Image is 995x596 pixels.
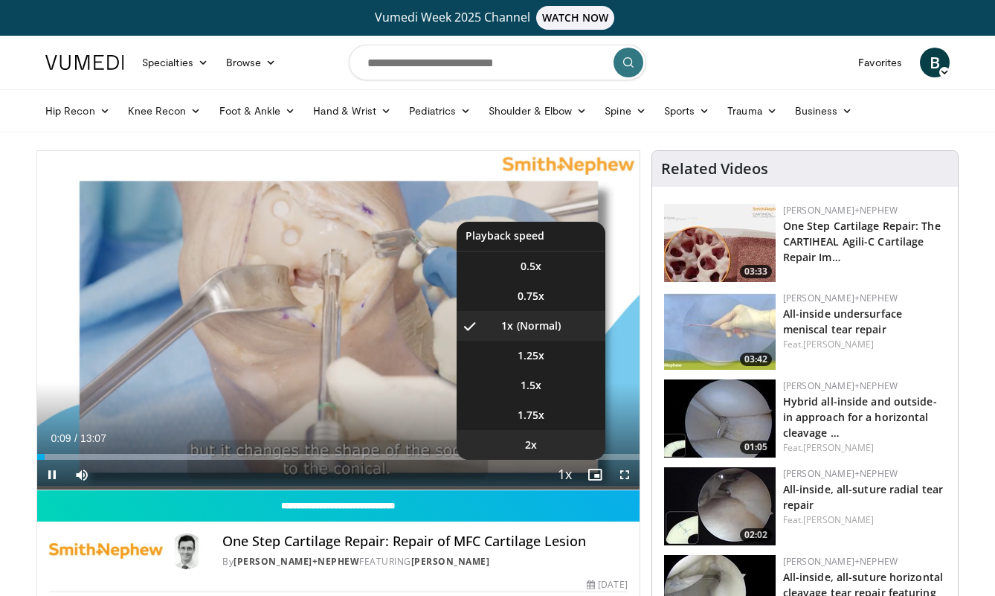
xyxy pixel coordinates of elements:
div: Progress Bar [37,454,640,460]
a: One Step Cartilage Repair: The CARTIHEAL Agili-C Cartilage Repair Im… [783,219,941,264]
span: 02:02 [740,528,772,542]
a: Hybrid all-inside and outside-in approach for a horizontal cleavage … [783,394,937,440]
img: 0d5ae7a0-0009-4902-af95-81e215730076.150x105_q85_crop-smart_upscale.jpg [664,467,776,545]
a: [PERSON_NAME]+Nephew [783,292,898,304]
span: 01:05 [740,440,772,454]
span: WATCH NOW [536,6,615,30]
a: [PERSON_NAME]+Nephew [783,379,898,392]
img: Avatar [169,533,205,569]
span: 1.75x [518,408,544,423]
img: 364c13b8-bf65-400b-a941-5a4a9c158216.150x105_q85_crop-smart_upscale.jpg [664,379,776,458]
a: [PERSON_NAME]+Nephew [783,467,898,480]
a: Shoulder & Elbow [480,96,596,126]
h4: Related Videos [661,160,768,178]
a: [PERSON_NAME]+Nephew [234,555,359,568]
a: Pediatrics [400,96,480,126]
img: Smith+Nephew [49,533,163,569]
span: 03:42 [740,353,772,366]
span: 1x [501,318,513,333]
a: [PERSON_NAME] [803,513,874,526]
div: Feat. [783,338,946,351]
a: Hand & Wrist [304,96,400,126]
span: 03:33 [740,265,772,278]
img: 781f413f-8da4-4df1-9ef9-bed9c2d6503b.150x105_q85_crop-smart_upscale.jpg [664,204,776,282]
a: Hip Recon [36,96,119,126]
button: Fullscreen [610,460,640,490]
a: Spine [596,96,654,126]
span: / [74,432,77,444]
h4: One Step Cartilage Repair: Repair of MFC Cartilage Lesion [222,533,627,550]
input: Search topics, interventions [349,45,646,80]
button: Playback Rate [550,460,580,490]
a: All-inside, all-suture radial tear repair [783,482,943,512]
span: 1.5x [521,378,541,393]
a: All-inside undersurface meniscal tear repair [783,307,902,336]
a: [PERSON_NAME] [803,441,874,454]
a: Trauma [718,96,786,126]
span: 13:07 [80,432,106,444]
a: [PERSON_NAME]+Nephew [783,555,898,568]
button: Pause [37,460,67,490]
a: [PERSON_NAME] [411,555,490,568]
a: 03:33 [664,204,776,282]
a: Specialties [133,48,217,77]
video-js: Video Player [37,151,640,490]
a: Favorites [849,48,911,77]
a: B [920,48,950,77]
a: 03:42 [664,292,776,370]
button: Enable picture-in-picture mode [580,460,610,490]
div: [DATE] [587,578,627,592]
button: Mute [67,460,97,490]
div: Feat. [783,441,946,455]
span: 2x [525,438,537,452]
a: [PERSON_NAME]+Nephew [783,204,898,217]
a: [PERSON_NAME] [803,338,874,350]
span: 0.75x [518,289,544,304]
a: Vumedi Week 2025 ChannelWATCH NOW [48,6,947,30]
span: 1.25x [518,348,544,363]
a: Browse [217,48,286,77]
a: 02:02 [664,467,776,545]
img: 02c34c8e-0ce7-40b9-85e3-cdd59c0970f9.150x105_q85_crop-smart_upscale.jpg [664,292,776,370]
a: Business [786,96,862,126]
div: Feat. [783,513,946,527]
a: Knee Recon [119,96,210,126]
a: Sports [655,96,719,126]
img: VuMedi Logo [45,55,124,70]
a: Foot & Ankle [210,96,305,126]
div: By FEATURING [222,555,627,568]
span: 0:09 [51,432,71,444]
span: 0.5x [521,259,541,274]
a: 01:05 [664,379,776,458]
